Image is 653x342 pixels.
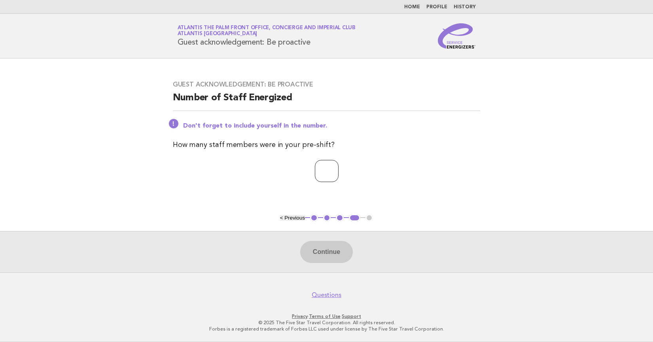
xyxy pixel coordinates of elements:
[312,291,341,299] a: Questions
[178,25,356,36] a: Atlantis The Palm Front Office, Concierge and Imperial ClubAtlantis [GEOGRAPHIC_DATA]
[173,139,481,150] p: How many staff members were in your pre-shift?
[280,215,305,221] button: < Previous
[323,214,331,222] button: 2
[85,326,569,332] p: Forbes is a registered trademark of Forbes LLC used under license by The Five Star Travel Corpora...
[183,122,481,130] p: Don't forget to include yourself in the number.
[404,5,420,9] a: Home
[426,5,447,9] a: Profile
[336,214,344,222] button: 3
[342,314,361,319] a: Support
[85,319,569,326] p: © 2025 The Five Star Travel Corporation. All rights reserved.
[454,5,476,9] a: History
[438,23,476,49] img: Service Energizers
[85,313,569,319] p: · ·
[178,32,257,37] span: Atlantis [GEOGRAPHIC_DATA]
[349,214,360,222] button: 4
[292,314,308,319] a: Privacy
[178,26,356,46] h1: Guest acknowledgement: Be proactive
[309,314,341,319] a: Terms of Use
[310,214,318,222] button: 1
[173,92,481,111] h2: Number of Staff Energized
[173,81,481,88] h3: Guest acknowledgement: Be proactive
